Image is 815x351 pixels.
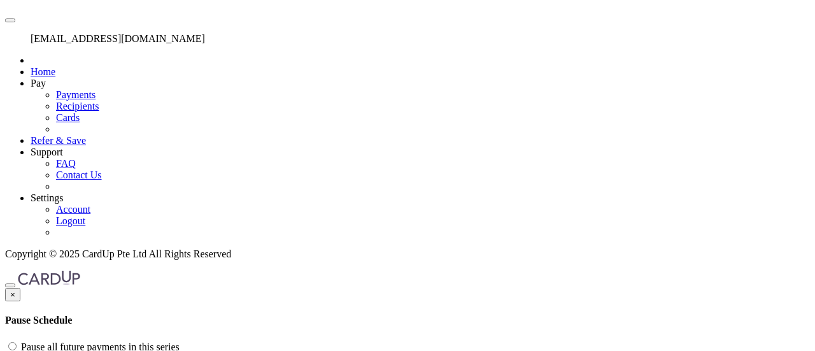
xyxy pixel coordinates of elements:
a: Pay [31,78,46,89]
a: Account [56,204,90,215]
a: Home [31,66,55,77]
a: Support [31,147,63,157]
img: CardUp [18,5,80,20]
button: Close [5,288,20,301]
a: FAQ [56,158,76,169]
a: Logout [56,215,85,226]
h4: Pause Schedule [5,315,810,326]
a: Recipients [56,101,99,111]
a: Settings [31,192,64,203]
a: Contact Us [56,169,102,180]
a: Refer & Save [31,135,86,146]
a: Payments [56,89,96,100]
a: Cards [56,112,80,123]
span: × [10,290,15,299]
p: Copyright © 2025 CardUp Pte Ltd All Rights Reserved [5,248,810,260]
img: CardUp [18,270,80,285]
p: [EMAIL_ADDRESS][DOMAIN_NAME] [31,33,810,45]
